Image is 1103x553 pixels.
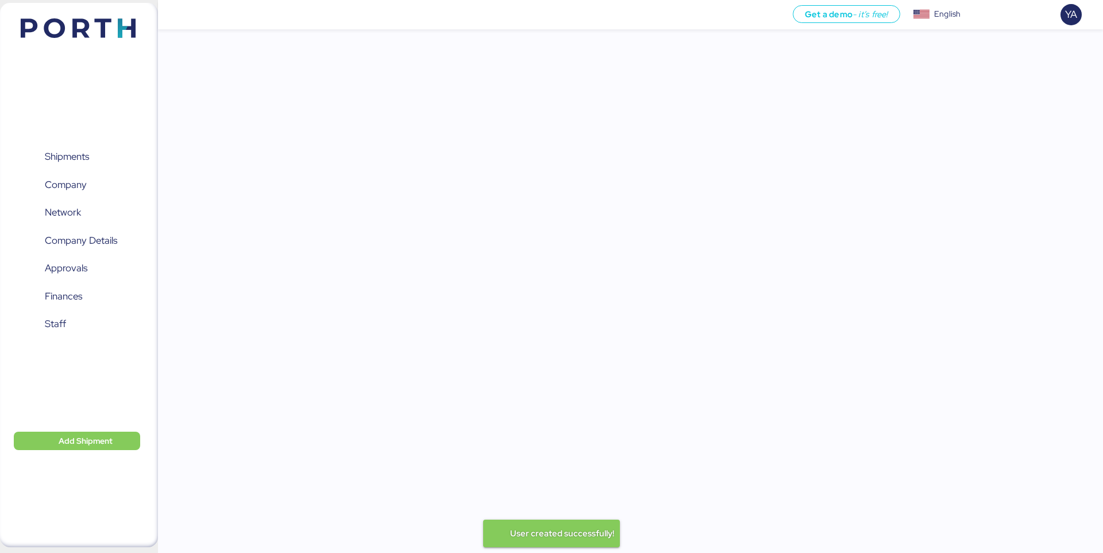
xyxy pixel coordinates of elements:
[7,283,141,309] a: Finances
[7,311,141,337] a: Staff
[7,199,141,226] a: Network
[45,204,81,221] span: Network
[45,148,89,165] span: Shipments
[45,288,82,305] span: Finances
[14,432,140,450] button: Add Shipment
[934,8,961,20] div: English
[1065,7,1077,22] span: YA
[7,171,141,198] a: Company
[45,260,87,276] span: Approvals
[7,255,141,282] a: Approvals
[45,316,66,332] span: Staff
[45,232,117,249] span: Company Details
[59,434,113,448] span: Add Shipment
[7,227,141,254] a: Company Details
[45,176,87,193] span: Company
[7,144,141,170] a: Shipments
[510,523,614,544] div: User created successfully!
[165,5,184,25] button: Menu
